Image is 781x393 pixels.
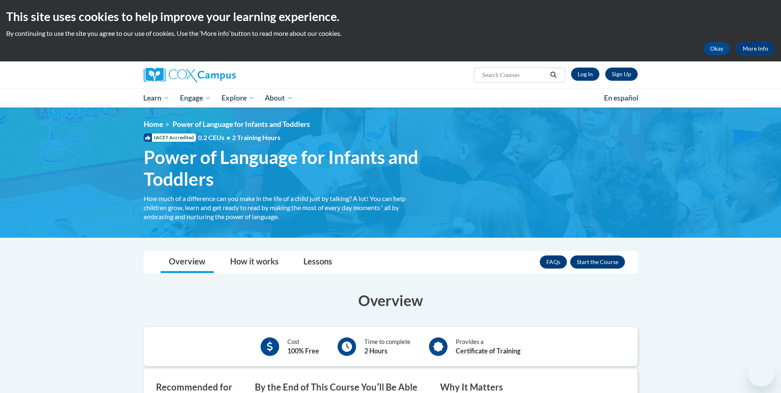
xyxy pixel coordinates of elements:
[144,194,428,221] div: How much of a difference can you make in the life of a child just by talking? A lot! You can help...
[364,337,410,356] div: Time to complete
[456,347,520,355] b: Certificate of Training
[481,70,547,80] input: Search Courses
[547,70,560,80] button: Search
[144,133,196,142] span: IACET Accredited
[540,255,567,269] a: FAQs
[175,89,216,108] a: Engage
[6,8,775,25] h2: This site uses cookies to help improve your learning experience.
[604,94,639,102] span: En español
[232,133,280,141] span: 2 Training Hours
[131,89,650,108] div: Main menu
[144,290,638,311] h3: Overview
[599,89,644,107] a: En español
[144,146,428,190] span: Power of Language for Infants and Toddlers
[571,68,599,81] a: Log In
[287,347,319,355] b: 100% Free
[736,42,775,55] a: More Info
[143,93,169,103] span: Learn
[221,93,254,103] span: Explore
[138,89,175,108] a: Learn
[456,337,520,356] div: Provides a
[144,68,300,82] a: Cox Campus
[161,251,214,273] a: Overview
[287,337,319,356] div: Cost
[364,347,387,355] b: 2 Hours
[180,93,211,103] span: Engage
[748,360,774,386] iframe: Button to launch messaging window
[6,29,775,38] p: By continuing to use the site you agree to our use of cookies. Use the ‘More info’ button to read...
[198,133,280,142] span: 0.2 CEUs
[295,251,340,273] a: Lessons
[226,133,230,141] span: •
[570,255,625,269] button: Enroll
[222,251,287,273] a: How it works
[144,120,163,129] a: Home
[605,68,638,81] a: Register
[265,93,293,103] span: About
[144,68,236,82] img: Cox Campus
[259,89,298,108] a: About
[216,89,260,108] a: Explore
[173,120,310,129] span: Power of Language for Infants and Toddlers
[704,42,730,55] button: Okay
